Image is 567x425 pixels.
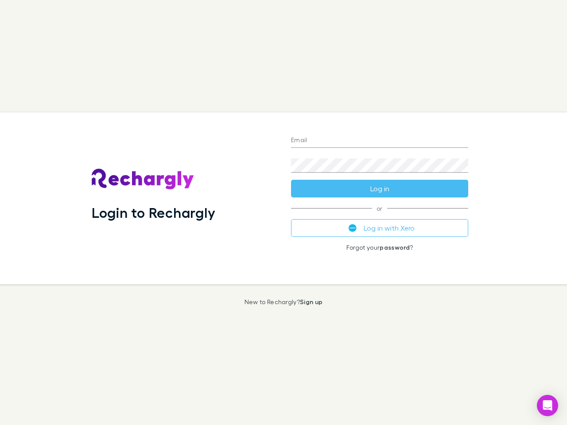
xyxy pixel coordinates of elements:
button: Log in [291,180,468,197]
h1: Login to Rechargly [92,204,215,221]
button: Log in with Xero [291,219,468,237]
img: Rechargly's Logo [92,169,194,190]
p: New to Rechargly? [245,298,323,305]
span: or [291,208,468,209]
div: Open Intercom Messenger [537,395,558,416]
a: Sign up [300,298,322,305]
img: Xero's logo [349,224,357,232]
a: password [380,243,410,251]
p: Forgot your ? [291,244,468,251]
